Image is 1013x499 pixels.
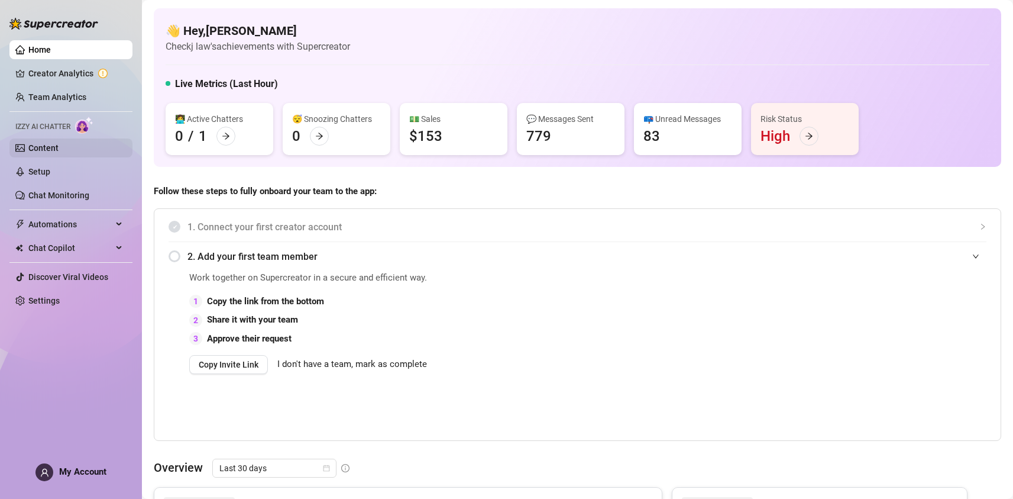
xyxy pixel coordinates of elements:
span: Automations [28,215,112,234]
div: 779 [526,127,551,146]
span: thunderbolt [15,220,25,229]
div: 1. Connect your first creator account [169,213,986,242]
span: Work together on Supercreator in a secure and efficient way. [189,271,720,285]
span: user [40,468,49,477]
div: 📪 Unread Messages [643,112,732,125]
div: 0 [292,127,300,146]
strong: Share it with your team [207,314,298,325]
button: Copy Invite Link [189,355,268,374]
h5: Live Metrics (Last Hour) [175,77,278,91]
a: Chat Monitoring [28,191,89,200]
span: info-circle [341,464,349,472]
a: Settings [28,296,60,305]
a: Home [28,45,51,54]
span: collapsed [979,223,986,230]
img: Chat Copilot [15,244,23,252]
span: Last 30 days [219,459,329,477]
span: arrow-right [222,132,230,140]
h4: 👋 Hey, [PERSON_NAME] [166,22,350,39]
article: Overview [154,459,203,477]
div: Risk Status [760,112,849,125]
strong: Copy the link from the bottom [207,296,324,307]
div: 💵 Sales [409,112,498,125]
a: Team Analytics [28,92,86,102]
a: Setup [28,167,50,176]
iframe: Adding Team Members [750,271,986,423]
span: expanded [972,253,979,260]
article: Check j law's achievements with Supercreator [166,39,350,54]
div: 1 [189,295,202,308]
div: 2. Add your first team member [169,242,986,271]
div: 1 [199,127,207,146]
span: My Account [59,466,106,477]
span: Copy Invite Link [199,360,258,369]
div: 83 [643,127,660,146]
span: calendar [323,465,330,472]
div: 👩‍💻 Active Chatters [175,112,264,125]
span: Chat Copilot [28,239,112,257]
div: 😴 Snoozing Chatters [292,112,381,125]
img: AI Chatter [75,117,93,134]
div: 2 [189,314,202,327]
div: 3 [189,332,202,345]
div: $153 [409,127,442,146]
span: arrow-right [805,132,813,140]
div: 0 [175,127,183,146]
span: Izzy AI Chatter [15,121,70,133]
span: I don't have a team, mark as complete [277,358,427,372]
img: logo-BBDzfeDw.svg [9,18,98,30]
span: arrow-right [315,132,323,140]
strong: Approve their request [207,333,292,344]
a: Discover Viral Videos [28,272,108,282]
div: 💬 Messages Sent [526,112,615,125]
a: Creator Analytics exclamation-circle [28,64,123,83]
a: Content [28,143,59,153]
strong: Follow these steps to fully onboard your team to the app: [154,186,377,197]
span: 2. Add your first team member [187,249,986,264]
span: 1. Connect your first creator account [187,220,986,234]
